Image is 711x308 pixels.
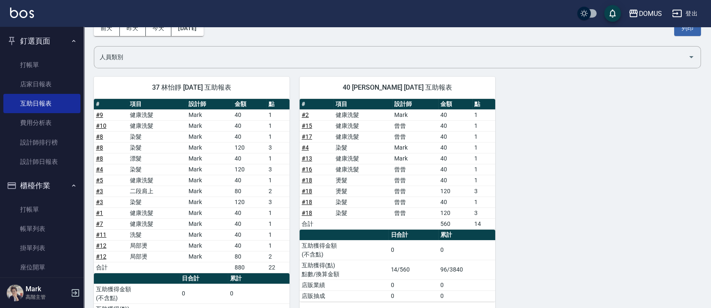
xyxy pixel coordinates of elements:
[96,253,106,260] a: #12
[300,230,495,302] table: a dense table
[266,218,290,229] td: 1
[186,229,233,240] td: Mark
[334,207,392,218] td: 染髮
[310,83,485,92] span: 40 [PERSON_NAME] [DATE] 互助報表
[233,207,266,218] td: 40
[392,175,438,186] td: 曾曾
[472,142,495,153] td: 1
[388,280,438,290] td: 0
[128,99,186,110] th: 項目
[438,290,495,301] td: 0
[472,131,495,142] td: 1
[392,131,438,142] td: 曾曾
[300,260,388,280] td: 互助獲得(點) 點數/換算金額
[302,177,312,184] a: #18
[438,230,495,241] th: 累計
[3,55,80,75] a: 打帳單
[128,109,186,120] td: 健康洗髮
[186,153,233,164] td: Mark
[334,99,392,110] th: 項目
[388,240,438,260] td: 0
[104,83,279,92] span: 37 林怡靜 [DATE] 互助報表
[438,186,472,197] td: 120
[128,164,186,175] td: 染髮
[438,197,472,207] td: 40
[302,122,312,129] a: #15
[266,207,290,218] td: 1
[392,197,438,207] td: 曾曾
[96,199,103,205] a: #3
[233,240,266,251] td: 40
[171,21,203,36] button: [DATE]
[300,290,388,301] td: 店販抽成
[438,153,472,164] td: 40
[96,133,103,140] a: #8
[438,131,472,142] td: 40
[186,240,233,251] td: Mark
[669,6,701,21] button: 登出
[604,5,621,22] button: save
[472,186,495,197] td: 3
[94,284,180,303] td: 互助獲得金額 (不含點)
[302,111,309,118] a: #2
[438,109,472,120] td: 40
[472,153,495,164] td: 1
[392,164,438,175] td: 曾曾
[128,240,186,251] td: 局部燙
[392,109,438,120] td: Mark
[438,260,495,280] td: 96/3840
[3,152,80,171] a: 設計師日報表
[266,120,290,131] td: 1
[96,144,103,151] a: #8
[233,262,266,273] td: 880
[302,144,309,151] a: #4
[228,273,290,284] th: 累計
[3,133,80,152] a: 設計師排行榜
[233,175,266,186] td: 40
[233,164,266,175] td: 120
[438,142,472,153] td: 40
[3,238,80,258] a: 掛單列表
[233,218,266,229] td: 40
[96,166,103,173] a: #4
[186,164,233,175] td: Mark
[334,131,392,142] td: 健康洗髮
[233,197,266,207] td: 120
[96,220,103,227] a: #7
[438,207,472,218] td: 120
[266,99,290,110] th: 點
[128,229,186,240] td: 洗髮
[472,197,495,207] td: 1
[438,175,472,186] td: 40
[674,21,701,36] button: 列印
[300,280,388,290] td: 店販業績
[334,175,392,186] td: 燙髮
[472,109,495,120] td: 1
[266,109,290,120] td: 1
[233,142,266,153] td: 120
[438,120,472,131] td: 40
[7,285,23,301] img: Person
[128,153,186,164] td: 漂髮
[438,218,472,229] td: 560
[96,242,106,249] a: #12
[266,164,290,175] td: 3
[10,8,34,18] img: Logo
[334,109,392,120] td: 健康洗髮
[228,284,290,303] td: 0
[94,262,128,273] td: 合計
[392,153,438,164] td: Mark
[96,210,103,216] a: #1
[3,258,80,277] a: 座位開單
[186,186,233,197] td: Mark
[3,75,80,94] a: 店家日報表
[392,99,438,110] th: 設計師
[472,175,495,186] td: 1
[300,99,495,230] table: a dense table
[266,229,290,240] td: 1
[128,120,186,131] td: 健康洗髮
[392,142,438,153] td: Mark
[438,99,472,110] th: 金額
[96,188,103,194] a: #3
[300,99,334,110] th: #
